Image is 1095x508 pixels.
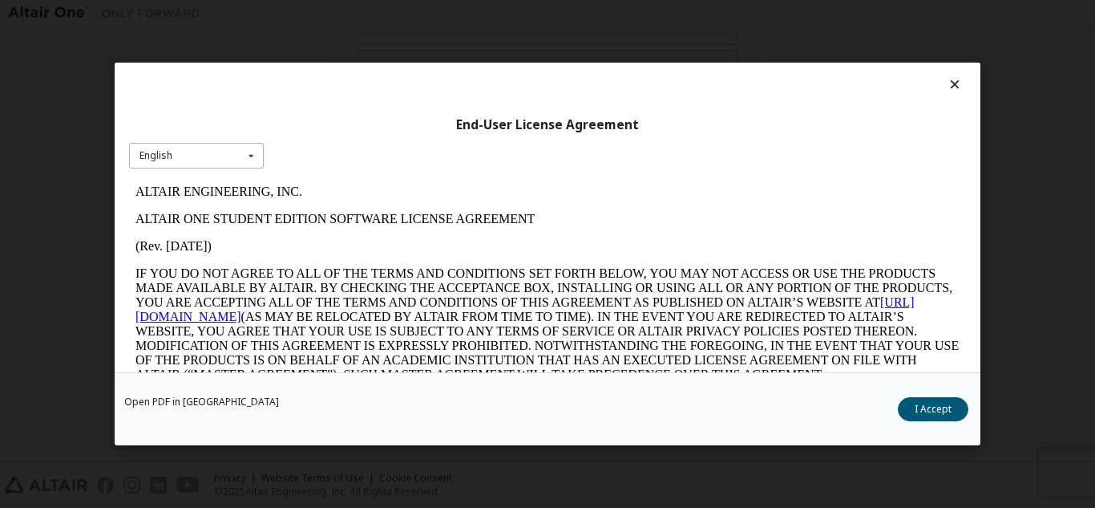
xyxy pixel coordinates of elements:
[6,117,786,145] a: [URL][DOMAIN_NAME]
[139,151,172,161] div: English
[6,6,830,21] p: ALTAIR ENGINEERING, INC.
[6,34,830,48] p: ALTAIR ONE STUDENT EDITION SOFTWARE LICENSE AGREEMENT
[124,397,279,407] a: Open PDF in [GEOGRAPHIC_DATA]
[6,61,830,75] p: (Rev. [DATE])
[6,88,830,204] p: IF YOU DO NOT AGREE TO ALL OF THE TERMS AND CONDITIONS SET FORTH BELOW, YOU MAY NOT ACCESS OR USE...
[129,117,966,133] div: End-User License Agreement
[898,397,968,421] button: I Accept
[6,217,830,274] p: This Altair One Student Edition Software License Agreement (“Agreement”) is between Altair Engine...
